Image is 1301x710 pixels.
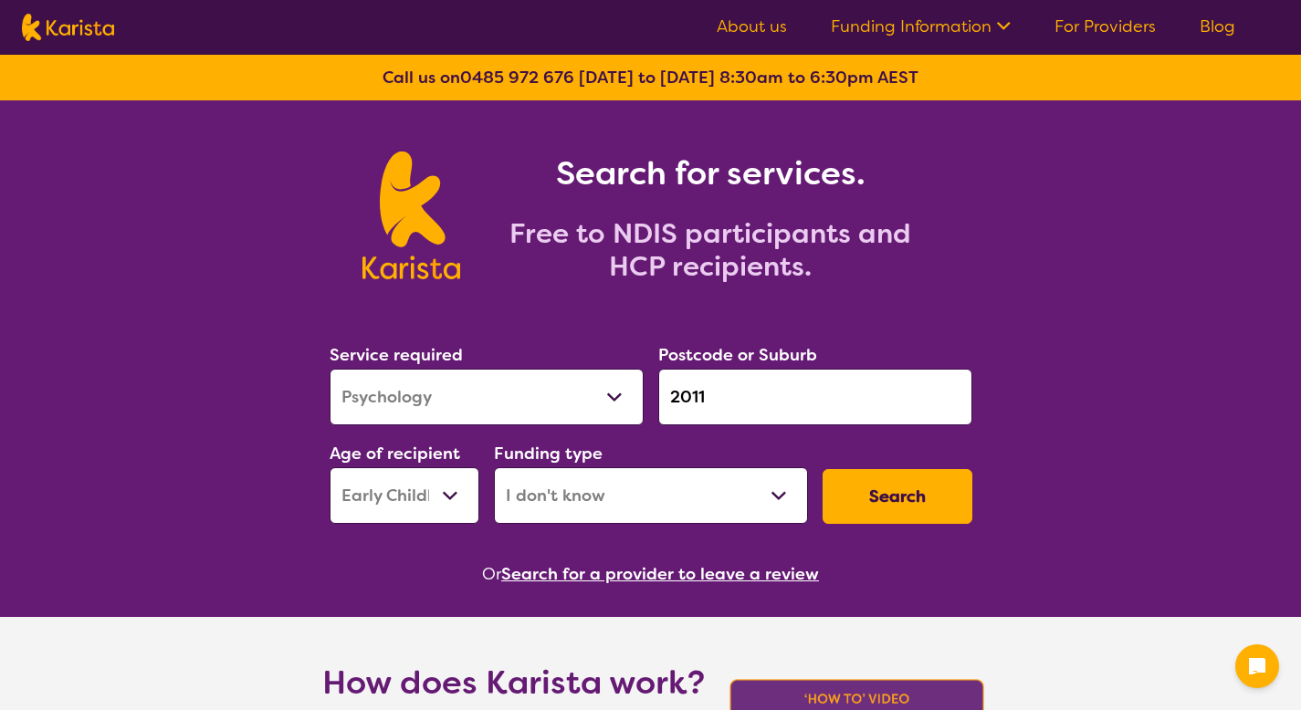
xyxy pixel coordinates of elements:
a: Funding Information [831,16,1011,37]
img: Karista logo [362,151,460,279]
b: Call us on [DATE] to [DATE] 8:30am to 6:30pm AEST [383,67,918,89]
img: Karista logo [22,14,114,41]
button: Search for a provider to leave a review [501,560,819,588]
h2: Free to NDIS participants and HCP recipients. [482,217,939,283]
label: Service required [330,344,463,366]
a: Blog [1200,16,1235,37]
a: About us [717,16,787,37]
label: Postcode or Suburb [658,344,817,366]
h1: How does Karista work? [322,661,706,705]
label: Age of recipient [330,443,460,465]
span: Or [482,560,501,588]
button: Search [823,469,972,524]
a: For Providers [1054,16,1156,37]
input: Type [658,369,972,425]
h1: Search for services. [482,151,939,195]
a: 0485 972 676 [460,67,574,89]
label: Funding type [494,443,603,465]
